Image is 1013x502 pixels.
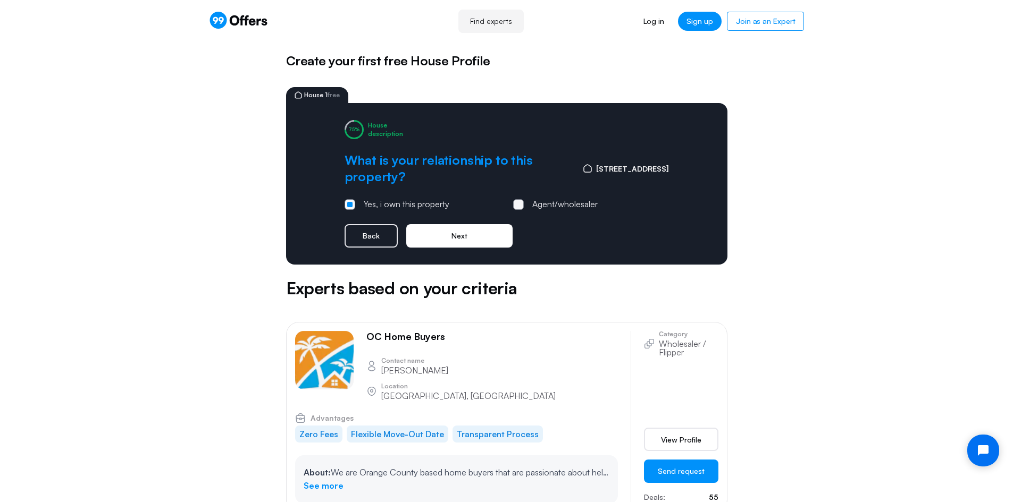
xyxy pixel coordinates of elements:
[304,92,340,98] span: House 1
[678,12,722,31] a: Sign up
[347,426,448,443] li: Flexible Move-Out Date
[295,331,354,389] img: Nate Looney
[364,198,449,211] div: Yes, i own this property
[286,275,727,301] h5: Experts based on your criteria
[596,163,669,175] span: [STREET_ADDRESS]
[406,224,513,248] button: Next
[381,358,448,364] p: Contact name
[381,366,448,375] p: [PERSON_NAME]
[532,198,598,211] div: Agent/wholesaler
[381,383,556,389] p: Location
[286,51,727,70] h5: Create your first free House Profile
[453,426,543,443] li: Transparent Process
[381,392,556,400] p: [GEOGRAPHIC_DATA], [GEOGRAPHIC_DATA]
[458,10,524,33] a: Find experts
[345,152,566,185] h2: What is your relationship to this property?
[304,467,331,478] span: About:
[659,339,718,356] p: Wholesaler / Flipper
[304,466,609,480] p: We are Orange County based home buyers that are passionate about helping others move on from thei...
[366,331,445,343] p: OC Home Buyers
[304,479,344,493] a: See more
[328,91,340,99] span: free
[644,460,718,483] button: Send request
[644,428,718,451] a: View Profile
[727,12,804,31] a: Join as an Expert
[635,12,673,31] a: Log in
[368,121,403,138] div: House description
[311,414,354,422] span: Advantages
[958,426,1008,475] iframe: Tidio Chat
[345,224,398,248] button: Back
[659,331,718,337] p: Category
[661,435,701,445] span: View Profile
[295,426,342,443] li: Zero Fees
